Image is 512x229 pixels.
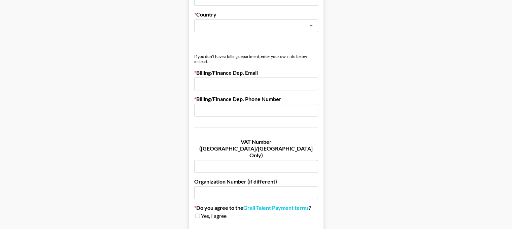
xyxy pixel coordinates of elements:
label: Organization Number (if different) [194,178,318,185]
label: Billing/Finance Dep. Phone Number [194,96,318,102]
a: Grail Talent Payment terms [243,204,309,211]
label: Country [194,11,318,18]
span: Yes, I agree [201,212,227,219]
label: Do you agree to the ? [194,204,318,211]
label: Billing/Finance Dep. Email [194,69,318,76]
label: VAT Number ([GEOGRAPHIC_DATA]/[GEOGRAPHIC_DATA] Only) [194,138,318,159]
div: If you don't have a billing department, enter your own info below instead. [194,54,318,64]
button: Open [306,21,316,30]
